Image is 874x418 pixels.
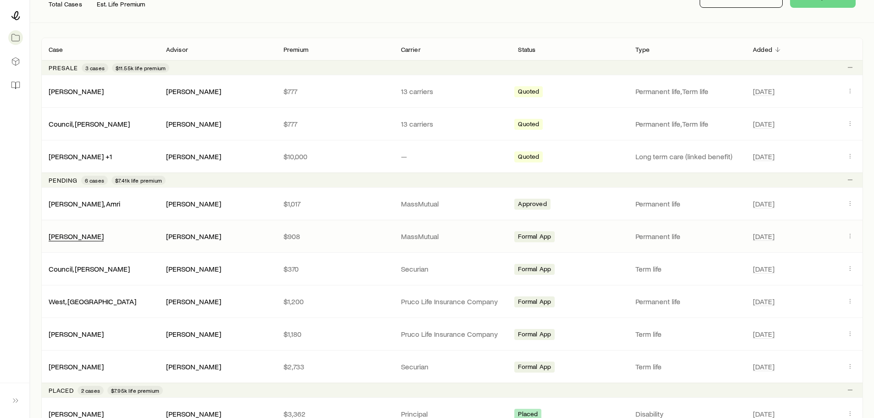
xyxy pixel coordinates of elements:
[284,362,386,371] p: $2,733
[166,119,221,129] div: [PERSON_NAME]
[518,88,539,97] span: Quoted
[85,64,105,72] span: 3 cases
[49,87,104,96] div: [PERSON_NAME]
[97,0,145,8] p: Est. Life Premium
[166,87,221,96] div: [PERSON_NAME]
[518,265,551,275] span: Formal App
[284,264,386,273] p: $370
[284,119,386,128] p: $777
[753,232,774,241] span: [DATE]
[401,199,504,208] p: MassMutual
[635,264,738,273] p: Term life
[49,199,120,208] a: [PERSON_NAME], Amri
[518,330,551,340] span: Formal App
[166,362,221,372] div: [PERSON_NAME]
[753,362,774,371] span: [DATE]
[518,153,539,162] span: Quoted
[49,152,112,162] div: [PERSON_NAME] +1
[111,387,159,394] span: $7.95k life premium
[49,119,130,129] div: Council, [PERSON_NAME]
[49,64,78,72] p: Presale
[635,232,738,241] p: Permanent life
[401,232,504,241] p: MassMutual
[518,298,551,307] span: Formal App
[49,232,104,241] div: [PERSON_NAME]
[401,329,504,339] p: Pruco Life Insurance Company
[166,264,221,274] div: [PERSON_NAME]
[49,329,104,338] a: [PERSON_NAME]
[166,152,221,162] div: [PERSON_NAME]
[284,152,386,161] p: $10,000
[49,264,130,274] div: Council, [PERSON_NAME]
[753,199,774,208] span: [DATE]
[635,87,738,96] p: Permanent life, Term life
[753,297,774,306] span: [DATE]
[49,362,104,371] a: [PERSON_NAME]
[81,387,100,394] span: 2 cases
[166,297,221,307] div: [PERSON_NAME]
[49,409,104,418] a: [PERSON_NAME]
[635,199,738,208] p: Permanent life
[753,329,774,339] span: [DATE]
[401,152,504,161] p: —
[284,199,386,208] p: $1,017
[166,232,221,241] div: [PERSON_NAME]
[49,387,74,394] p: Placed
[49,46,63,53] p: Case
[284,232,386,241] p: $908
[518,233,551,242] span: Formal App
[49,177,78,184] p: Pending
[401,46,421,53] p: Carrier
[85,177,104,184] span: 6 cases
[635,297,738,306] p: Permanent life
[635,46,650,53] p: Type
[635,152,738,161] p: Long term care (linked benefit)
[753,152,774,161] span: [DATE]
[401,264,504,273] p: Securian
[166,199,221,209] div: [PERSON_NAME]
[635,329,738,339] p: Term life
[49,297,136,307] div: West, [GEOGRAPHIC_DATA]
[49,199,120,209] div: [PERSON_NAME], Amri
[753,264,774,273] span: [DATE]
[49,264,130,273] a: Council, [PERSON_NAME]
[49,0,82,8] p: Total Cases
[518,200,546,210] span: Approved
[401,362,504,371] p: Securian
[284,46,308,53] p: Premium
[166,46,188,53] p: Advisor
[49,152,112,161] a: [PERSON_NAME] +1
[753,46,772,53] p: Added
[518,120,539,130] span: Quoted
[753,119,774,128] span: [DATE]
[284,87,386,96] p: $777
[49,329,104,339] div: [PERSON_NAME]
[635,362,738,371] p: Term life
[49,119,130,128] a: Council, [PERSON_NAME]
[518,363,551,373] span: Formal App
[49,87,104,95] a: [PERSON_NAME]
[49,362,104,372] div: [PERSON_NAME]
[401,297,504,306] p: Pruco Life Insurance Company
[115,177,162,184] span: $7.41k life premium
[401,119,504,128] p: 13 carriers
[401,87,504,96] p: 13 carriers
[116,64,166,72] span: $11.55k life premium
[166,329,221,339] div: [PERSON_NAME]
[518,46,535,53] p: Status
[49,297,136,306] a: West, [GEOGRAPHIC_DATA]
[753,87,774,96] span: [DATE]
[635,119,738,128] p: Permanent life, Term life
[49,232,104,240] a: [PERSON_NAME]
[284,329,386,339] p: $1,180
[284,297,386,306] p: $1,200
